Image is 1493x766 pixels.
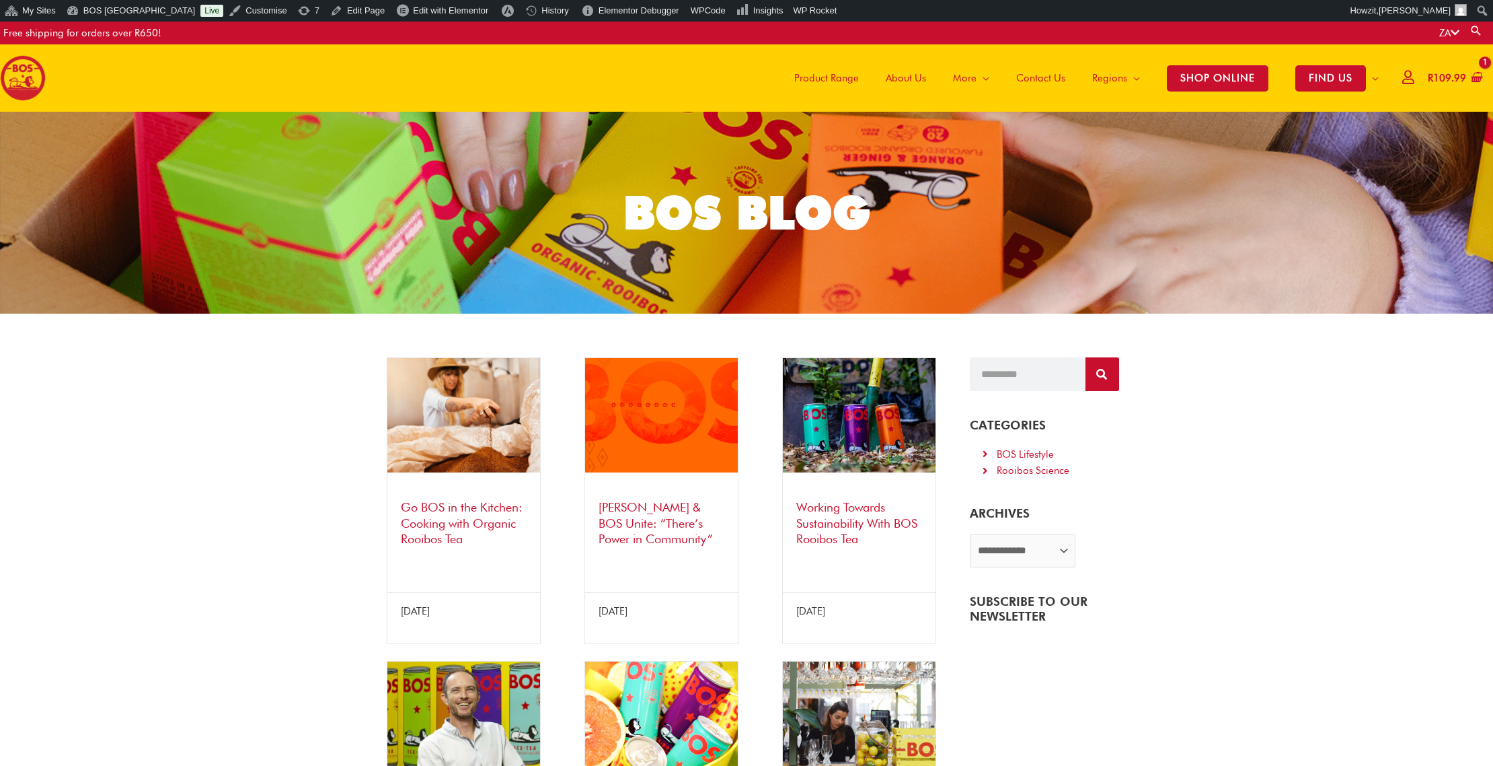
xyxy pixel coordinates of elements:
[200,5,223,17] a: Live
[585,358,738,473] img: Siya Kolisi
[599,500,713,546] a: [PERSON_NAME] & BOS Unite: “There’s Power in Community”
[378,181,1116,244] h1: BOS BLOG
[872,44,940,112] a: About Us
[796,605,825,617] span: [DATE]
[953,58,977,98] span: More
[796,500,917,546] a: Working Towards Sustainability With BOS Rooibos Tea
[781,44,872,112] a: Product Range
[980,446,1108,463] a: BOS Lifestyle
[1428,72,1433,84] span: R
[401,500,523,546] a: Go BOS in the Kitchen: Cooking with Organic Rooibos Tea
[886,58,926,98] span: About Us
[1003,44,1079,112] a: Contact Us
[1295,65,1366,92] span: FIND US
[1428,72,1466,84] bdi: 109.99
[997,462,1069,479] div: Rooibos Science
[1016,58,1065,98] span: Contact Us
[1167,65,1268,92] span: SHOP ONLINE
[1425,63,1483,94] a: View Shopping Cart, 1 items
[1079,44,1153,112] a: Regions
[1469,24,1483,37] a: Search button
[1092,58,1127,98] span: Regions
[940,44,1003,112] a: More
[401,605,430,617] span: [DATE]
[3,22,161,44] div: Free shipping for orders over R650!
[794,58,859,98] span: Product Range
[970,418,1118,433] h4: CATEGORIES
[1153,44,1282,112] a: SHOP ONLINE
[1085,357,1119,391] button: Search
[980,462,1108,479] a: Rooibos Science
[387,358,540,473] img: All BOS organic rooibos tea is hand-harvested on the beautiful Klipopmekaar Farm in the Cederberg...
[970,594,1118,623] h4: SUBSCRIBE TO OUR NEWSLETTER
[783,358,935,473] img: BOS rooibos tea is as good for you as it is for the planet.
[1379,5,1451,15] span: [PERSON_NAME]
[1439,27,1459,39] a: ZA
[771,44,1392,112] nav: Site Navigation
[970,506,1118,521] h5: ARCHIVES
[413,5,488,15] span: Edit with Elementor
[599,605,627,617] span: [DATE]
[997,446,1054,463] div: BOS Lifestyle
